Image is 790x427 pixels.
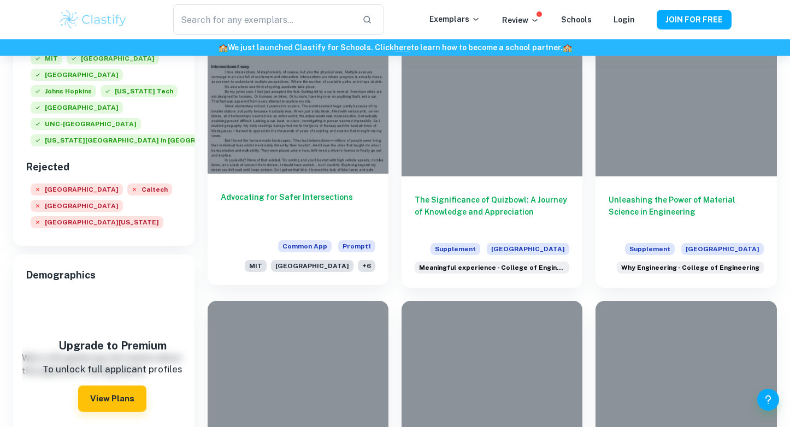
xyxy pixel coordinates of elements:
a: The Significance of Quizbowl: A Journey of Knowledge and AppreciationSupplement[GEOGRAPHIC_DATA]W... [402,40,582,288]
span: Caltech [127,183,172,195]
button: Help and Feedback [757,389,779,411]
div: What is one activity, club, team, organization, work/volunteer experience or family responsibilit... [415,262,569,274]
button: View Plans [78,386,146,412]
span: [GEOGRAPHIC_DATA] [271,260,353,272]
div: Accepted: Columbia University [31,69,123,85]
h6: The Significance of Quizbowl: A Journey of Knowledge and Appreciation [415,194,569,230]
span: 🏫 [219,43,228,52]
span: Johns Hopkins [31,85,96,97]
p: To unlock full applicant profiles [40,363,185,377]
a: Unleashing the Power of Material Science in EngineeringSupplement[GEOGRAPHIC_DATA]Fundamentally, ... [596,40,776,288]
div: Fundamentally, engineering is the application of math, science, and technology to solve complex p... [617,262,764,274]
span: Meaningful experience - College of Engineering [419,263,565,272]
h5: Upgrade to Premium [40,337,185,354]
span: [GEOGRAPHIC_DATA] [67,52,159,64]
span: [US_STATE][GEOGRAPHIC_DATA] in [GEOGRAPHIC_DATA][PERSON_NAME] [31,134,304,146]
div: Accepted: Johns Hopkins University [31,85,96,102]
div: Accepted: Cornell University [67,52,159,69]
span: Supplement [625,243,675,255]
span: Demographics [26,268,181,283]
div: Rejected: Stanford University [31,183,123,200]
div: Rejected: California Institute of Technology [127,183,172,200]
a: Login [614,15,635,24]
div: Accepted: Massachusetts Institute of Technology [31,52,62,69]
p: Exemplars [429,13,480,25]
span: Prompt 1 [338,240,375,252]
div: Accepted: Georgia Institute of Technology [101,85,178,102]
span: UNC-[GEOGRAPHIC_DATA] [31,118,141,130]
input: Search for any exemplars... [173,4,353,35]
a: Advocating for Safer IntersectionsCommon AppPrompt1MIT[GEOGRAPHIC_DATA]+6 [208,40,388,288]
h6: Advocating for Safer Intersections [221,191,375,227]
a: Schools [561,15,592,24]
span: MIT [31,52,62,64]
span: MIT [245,260,267,272]
div: Rejected: University of Virginia [31,216,163,233]
div: Accepted: University of North Carolina at Chapel Hill [31,118,141,134]
a: here [394,43,411,52]
span: [US_STATE] Tech [101,85,178,97]
div: Accepted: Washington University in St. Louis [31,134,304,151]
span: Supplement [431,243,480,255]
h6: Rejected [26,159,181,175]
span: [GEOGRAPHIC_DATA] [31,102,123,114]
span: [GEOGRAPHIC_DATA] [31,183,123,195]
img: Clastify logo [58,9,128,31]
button: JOIN FOR FREE [657,10,732,29]
span: + 6 [358,260,375,272]
span: Common App [278,240,332,252]
span: [GEOGRAPHIC_DATA] [31,69,123,81]
div: Accepted: Purdue University [31,102,123,118]
span: Why Engineering - College of Engineering [621,263,759,272]
span: [GEOGRAPHIC_DATA] [487,243,569,255]
p: Review [502,14,539,26]
span: 🏫 [563,43,572,52]
div: Rejected: Northwestern University [31,200,123,216]
h6: Unleashing the Power of Material Science in Engineering [609,194,763,230]
span: [GEOGRAPHIC_DATA] [31,200,123,212]
span: [GEOGRAPHIC_DATA][US_STATE] [31,216,163,228]
h6: We just launched Clastify for Schools. Click to learn how to become a school partner. [2,41,788,54]
span: [GEOGRAPHIC_DATA] [681,243,764,255]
